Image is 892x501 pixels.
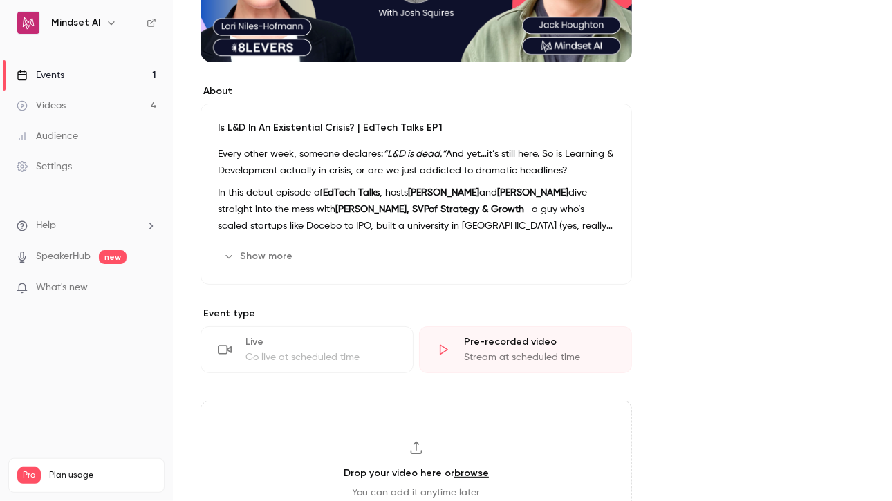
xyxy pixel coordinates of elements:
span: Pro [17,467,41,484]
h3: Drop your video here or [344,466,489,480]
button: Show more [218,245,301,267]
div: Live [245,335,396,349]
span: You can add it anytime later [353,486,481,500]
h6: Mindset AI [51,16,100,30]
strong: EdTech Talks [323,188,380,198]
div: Settings [17,160,72,173]
span: Help [36,218,56,233]
iframe: Noticeable Trigger [140,282,156,294]
div: Pre-recorded videoStream at scheduled time [419,326,632,373]
p: Every other week, someone declares: And yet…it’s still here. So is Learning & Development actuall... [218,146,615,179]
a: SpeakerHub [36,249,91,264]
div: Pre-recorded video [464,335,615,349]
a: browse [454,467,489,479]
div: Stream at scheduled time [464,350,615,364]
div: Events [17,68,64,82]
strong: [PERSON_NAME], SVPof Strategy & Growth [335,205,524,214]
em: “L&D is dead.” [383,149,446,159]
span: new [99,250,127,264]
div: LiveGo live at scheduled time [201,326,414,373]
span: What's new [36,281,88,295]
p: Event type [201,307,632,321]
div: Audience [17,129,78,143]
span: Plan usage [49,470,156,481]
li: help-dropdown-opener [17,218,156,233]
strong: [PERSON_NAME] [497,188,568,198]
div: Videos [17,99,66,113]
p: In this debut episode of , hosts and dive straight into the mess with —a guy who’s scaled startup... [218,185,615,234]
p: Is L&D In An Existential Crisis? | EdTech Talks EP1 [218,121,615,135]
img: Mindset AI [17,12,39,34]
label: About [201,84,632,98]
strong: [PERSON_NAME] [408,188,479,198]
div: Go live at scheduled time [245,350,396,364]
